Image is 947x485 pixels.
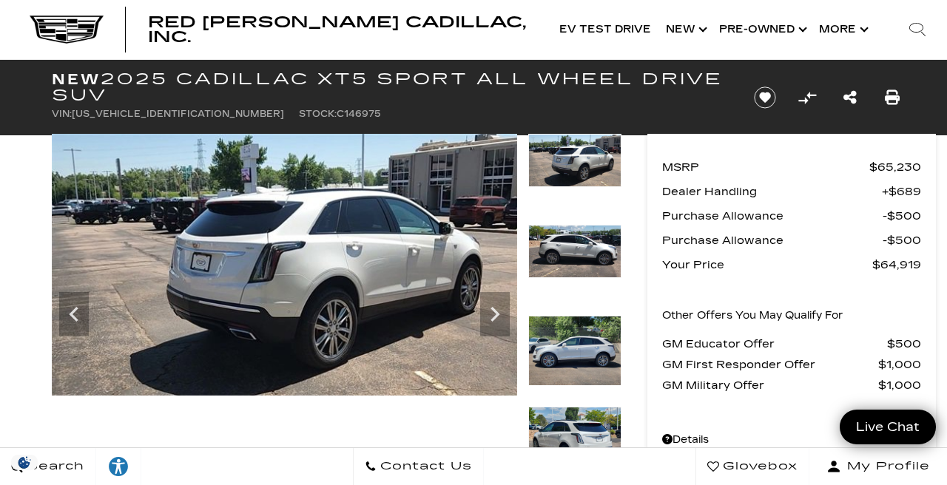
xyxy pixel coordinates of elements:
span: GM Educator Offer [662,333,887,354]
a: Contact Us [353,448,484,485]
img: New 2025 Crystal White Tricoat Cadillac Sport image 8 [528,134,621,187]
img: New 2025 Crystal White Tricoat Cadillac Sport image 10 [528,316,621,386]
span: GM First Responder Offer [662,354,878,375]
div: Next [480,292,510,336]
a: GM Educator Offer $500 [662,333,921,354]
span: Glovebox [719,456,798,477]
span: GM Military Offer [662,375,878,396]
a: Dealer Handling $689 [662,181,921,202]
img: Cadillac Dark Logo with Cadillac White Text [30,16,104,44]
span: $500 [883,230,921,251]
a: Your Price $64,919 [662,254,921,275]
a: GM First Responder Offer $1,000 [662,354,921,375]
button: Save vehicle [749,86,781,109]
span: Red [PERSON_NAME] Cadillac, Inc. [148,13,526,46]
img: New 2025 Crystal White Tricoat Cadillac Sport image 9 [528,225,621,278]
span: $689 [882,181,921,202]
span: My Profile [841,456,930,477]
div: Explore your accessibility options [96,455,141,478]
span: $500 [887,333,921,354]
span: $1,000 [878,375,921,396]
p: Other Offers You May Qualify For [662,305,843,326]
h1: 2025 Cadillac XT5 Sport All Wheel Drive SUV [52,71,729,104]
span: Purchase Allowance [662,230,883,251]
span: C146975 [337,109,381,119]
a: Red [PERSON_NAME] Cadillac, Inc. [148,15,537,44]
img: New 2025 Crystal White Tricoat Cadillac Sport image 11 [528,407,621,477]
span: $1,000 [878,354,921,375]
span: Purchase Allowance [662,206,883,226]
section: Click to Open Cookie Consent Modal [7,455,41,470]
a: Print this New 2025 Cadillac XT5 Sport All Wheel Drive SUV [885,87,900,108]
a: GM Military Offer $1,000 [662,375,921,396]
a: Share this New 2025 Cadillac XT5 Sport All Wheel Drive SUV [843,87,857,108]
button: Compare Vehicle [796,87,818,109]
span: Your Price [662,254,872,275]
img: New 2025 Crystal White Tricoat Cadillac Sport image 8 [52,134,517,396]
span: Contact Us [377,456,472,477]
div: (48) Photos [63,436,157,472]
a: Purchase Allowance $500 [662,206,921,226]
a: Glovebox [695,448,809,485]
div: Previous [59,292,89,336]
span: $500 [883,206,921,226]
button: Open user profile menu [809,448,947,485]
span: [US_VEHICLE_IDENTIFICATION_NUMBER] [72,109,284,119]
span: Dealer Handling [662,181,882,202]
a: Explore your accessibility options [96,448,141,485]
span: $64,919 [872,254,921,275]
a: Details [662,430,921,450]
span: Stock: [299,109,337,119]
strong: New [52,70,101,88]
a: MSRP $65,230 [662,157,921,177]
img: Opt-Out Icon [7,455,41,470]
a: Purchase Allowance $500 [662,230,921,251]
span: $65,230 [869,157,921,177]
span: MSRP [662,157,869,177]
span: Search [23,456,84,477]
span: VIN: [52,109,72,119]
span: Live Chat [849,418,927,435]
a: Live Chat [840,410,936,444]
